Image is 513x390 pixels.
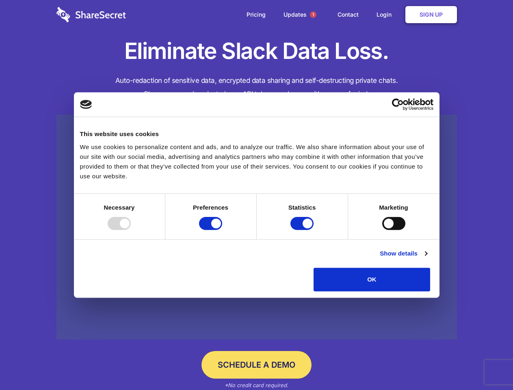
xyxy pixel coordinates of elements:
a: Wistia video thumbnail [56,115,457,340]
em: *No credit card required. [225,382,288,388]
div: This website uses cookies [80,129,433,139]
div: We use cookies to personalize content and ads, and to analyze our traffic. We also share informat... [80,142,433,181]
a: Pricing [238,2,274,27]
strong: Marketing [379,204,408,211]
strong: Necessary [104,204,135,211]
span: 1 [310,11,316,18]
h4: Auto-redaction of sensitive data, encrypted data sharing and self-destructing private chats. Shar... [56,74,457,101]
strong: Preferences [193,204,228,211]
a: Sign Up [405,6,457,23]
img: logo [80,100,92,109]
button: OK [314,268,430,291]
a: Login [368,2,404,27]
a: Usercentrics Cookiebot - opens in a new window [362,98,433,110]
h1: Eliminate Slack Data Loss. [56,37,457,66]
img: logo-wordmark-white-trans-d4663122ce5f474addd5e946df7df03e33cb6a1c49d2221995e7729f52c070b2.svg [56,7,126,22]
a: Contact [329,2,367,27]
a: Schedule a Demo [201,351,312,379]
a: Show details [380,249,427,258]
strong: Statistics [288,204,316,211]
